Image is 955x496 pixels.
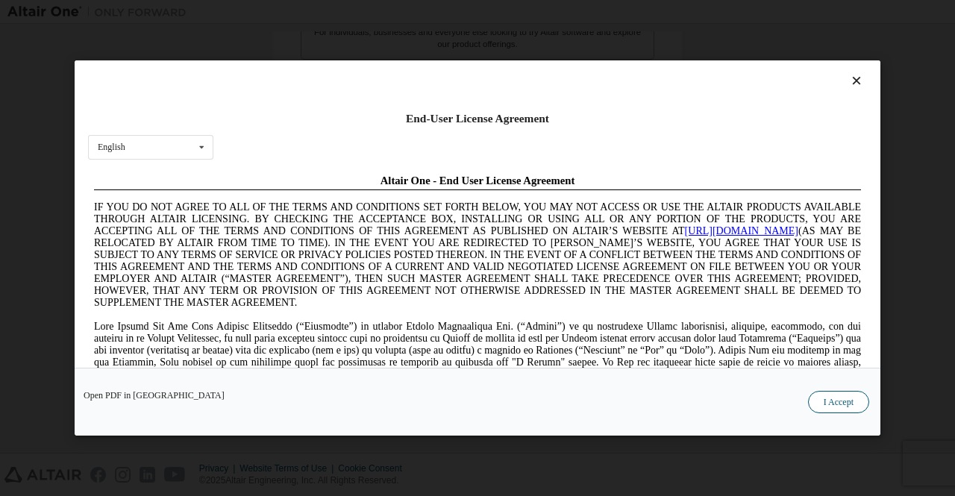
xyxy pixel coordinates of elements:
a: Open PDF in [GEOGRAPHIC_DATA] [84,391,225,400]
button: I Accept [808,391,869,413]
span: Altair One - End User License Agreement [292,6,487,18]
span: IF YOU DO NOT AGREE TO ALL OF THE TERMS AND CONDITIONS SET FORTH BELOW, YOU MAY NOT ACCESS OR USE... [6,33,773,139]
div: English [98,142,125,151]
a: [URL][DOMAIN_NAME] [597,57,710,68]
span: Lore Ipsumd Sit Ame Cons Adipisc Elitseddo (“Eiusmodte”) in utlabor Etdolo Magnaaliqua Eni. (“Adm... [6,152,773,259]
div: End-User License Agreement [88,111,867,126]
